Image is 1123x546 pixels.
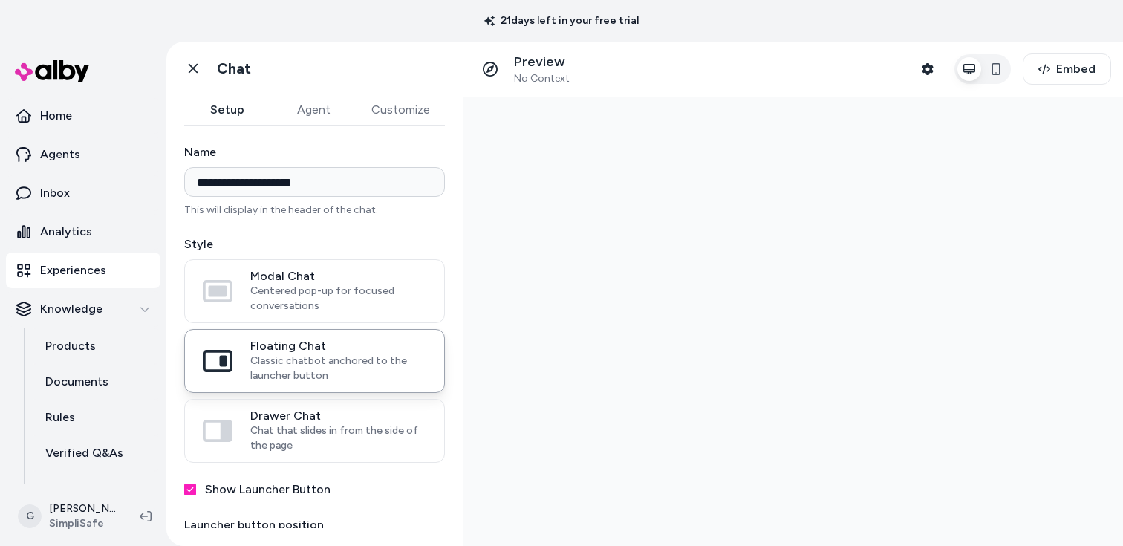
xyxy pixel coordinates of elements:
[250,409,426,423] span: Drawer Chat
[6,291,160,327] button: Knowledge
[250,339,426,354] span: Floating Chat
[45,337,96,355] p: Products
[6,137,160,172] a: Agents
[6,253,160,288] a: Experiences
[40,261,106,279] p: Experiences
[15,60,89,82] img: alby Logo
[184,516,445,534] label: Launcher button position
[49,516,116,531] span: SimpliSafe
[40,300,102,318] p: Knowledge
[30,328,160,364] a: Products
[1023,53,1111,85] button: Embed
[205,481,331,498] label: Show Launcher Button
[475,13,648,28] p: 21 days left in your free trial
[250,284,426,313] span: Centered pop-up for focused conversations
[184,143,445,161] label: Name
[217,59,251,78] h1: Chat
[45,373,108,391] p: Documents
[40,184,70,202] p: Inbox
[40,107,72,125] p: Home
[30,364,160,400] a: Documents
[514,53,570,71] p: Preview
[45,444,123,462] p: Verified Q&As
[1056,60,1096,78] span: Embed
[45,409,75,426] p: Rules
[45,480,91,498] p: Reviews
[6,214,160,250] a: Analytics
[40,223,92,241] p: Analytics
[49,501,116,516] p: [PERSON_NAME]
[184,95,270,125] button: Setup
[9,493,128,540] button: G[PERSON_NAME]SimpliSafe
[6,175,160,211] a: Inbox
[250,354,426,383] span: Classic chatbot anchored to the launcher button
[30,471,160,507] a: Reviews
[184,203,445,218] p: This will display in the header of the chat.
[514,72,570,85] span: No Context
[357,95,445,125] button: Customize
[270,95,357,125] button: Agent
[30,400,160,435] a: Rules
[250,269,426,284] span: Modal Chat
[30,435,160,471] a: Verified Q&As
[6,98,160,134] a: Home
[18,504,42,528] span: G
[250,423,426,453] span: Chat that slides in from the side of the page
[40,146,80,163] p: Agents
[184,235,445,253] label: Style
